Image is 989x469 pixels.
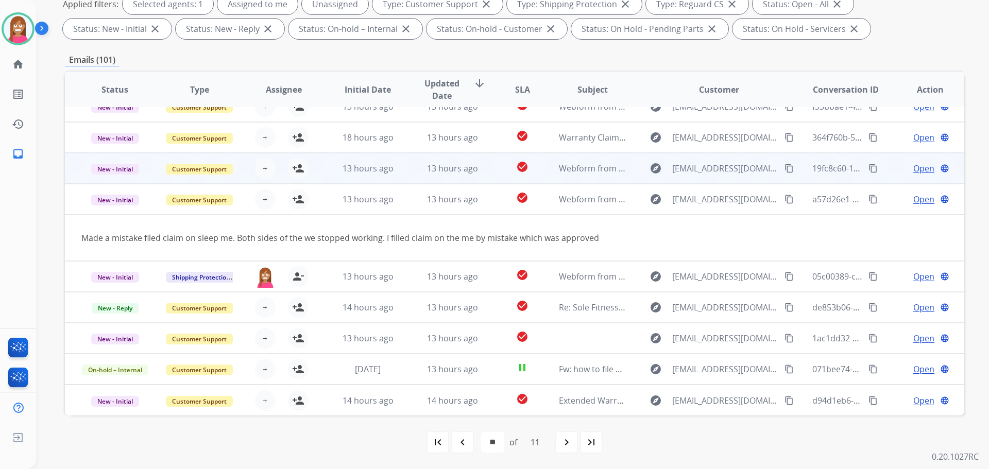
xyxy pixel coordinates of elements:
mat-icon: language [940,272,949,281]
mat-icon: navigate_before [456,436,469,448]
span: Warranty Claim – Couch Damage photos for [PERSON_NAME] [559,132,796,143]
mat-icon: close [149,23,161,35]
span: 14 hours ago [427,395,478,406]
mat-icon: home [12,58,24,71]
mat-icon: inbox [12,148,24,160]
div: Made a mistake filed claim on sleep me. Both sides of the we stopped working. I filled claim on t... [81,232,779,244]
mat-icon: explore [650,332,662,344]
span: Open [913,270,934,283]
button: + [255,359,276,379]
mat-icon: explore [650,363,662,375]
button: + [255,127,276,148]
span: [EMAIL_ADDRESS][DOMAIN_NAME] [672,270,778,283]
span: Customer [699,83,739,96]
mat-icon: close [262,23,274,35]
mat-icon: person_add [292,394,304,407]
span: [EMAIL_ADDRESS][DOMAIN_NAME] [672,193,778,205]
button: + [255,297,276,318]
span: [EMAIL_ADDRESS][DOMAIN_NAME] [672,394,778,407]
mat-icon: content_copy [785,272,794,281]
span: Webform from [EMAIL_ADDRESS][DOMAIN_NAME] on [DATE] [559,194,792,205]
mat-icon: arrow_downward [473,77,486,90]
span: Conversation ID [813,83,879,96]
span: 13 hours ago [427,194,478,205]
button: + [255,158,276,179]
span: New - Reply [92,303,139,314]
span: Customer Support [166,364,233,375]
mat-icon: explore [650,162,662,175]
span: New - Initial [91,334,139,344]
mat-icon: list_alt [12,88,24,100]
span: a57d26e1-9a37-4135-9428-ec099ca9f50f [812,194,966,205]
span: + [263,162,267,175]
span: 13 hours ago [427,163,478,174]
span: Webform from [EMAIL_ADDRESS][DOMAIN_NAME] on [DATE] [559,163,792,174]
span: Open [913,162,934,175]
span: [EMAIL_ADDRESS][DOMAIN_NAME] [672,363,778,375]
span: Open [913,332,934,344]
mat-icon: person_add [292,363,304,375]
span: 13 hours ago [427,132,478,143]
p: Emails (101) [65,54,120,66]
span: 13 hours ago [427,271,478,282]
span: New - Initial [91,272,139,283]
mat-icon: explore [650,394,662,407]
span: 071bee74-c369-411f-b8fb-3d42a774fa16 [812,363,966,375]
div: Status: On-hold - Customer [427,19,567,39]
mat-icon: language [940,396,949,405]
span: 364f760b-5b68-4d3c-91f5-79b913408b9e [812,132,969,143]
span: 13 hours ago [427,333,478,344]
span: 14 hours ago [343,302,394,313]
mat-icon: person_add [292,332,304,344]
span: 1ac1dd32-eb3d-4d5e-b633-5fb41c889d0d [812,333,973,344]
div: of [509,436,517,448]
mat-icon: check_circle [516,130,528,142]
span: [DATE] [355,363,381,375]
mat-icon: content_copy [868,334,878,343]
mat-icon: check_circle [516,269,528,281]
span: Type [190,83,209,96]
mat-icon: close [544,23,557,35]
span: + [263,363,267,375]
span: + [263,394,267,407]
span: Customer Support [166,396,233,407]
span: + [263,332,267,344]
span: 19fc8c60-1dc8-4093-a0a9-0955c6714429 [812,163,967,174]
mat-icon: content_copy [785,164,794,173]
span: 13 hours ago [343,271,394,282]
mat-icon: content_copy [785,364,794,374]
mat-icon: check_circle [516,393,528,405]
div: Status: On-hold – Internal [288,19,422,39]
mat-icon: language [940,133,949,142]
mat-icon: content_copy [868,133,878,142]
span: Customer Support [166,133,233,144]
mat-icon: content_copy [868,164,878,173]
mat-icon: content_copy [785,334,794,343]
span: Initial Date [345,83,391,96]
span: New - Initial [91,164,139,175]
mat-icon: language [940,164,949,173]
mat-icon: first_page [432,436,444,448]
mat-icon: close [848,23,860,35]
mat-icon: explore [650,131,662,144]
mat-icon: person_add [292,162,304,175]
span: 18 hours ago [343,132,394,143]
span: 13 hours ago [343,163,394,174]
mat-icon: last_page [585,436,598,448]
mat-icon: explore [650,270,662,283]
span: Open [913,193,934,205]
div: Status: New - Initial [63,19,172,39]
img: agent-avatar [255,266,276,288]
span: Customer Support [166,195,233,205]
mat-icon: person_add [292,301,304,314]
span: Open [913,131,934,144]
span: SLA [515,83,530,96]
span: 13 hours ago [427,363,478,375]
button: + [255,189,276,210]
mat-icon: language [940,195,949,204]
mat-icon: content_copy [785,303,794,312]
mat-icon: navigate_next [560,436,573,448]
span: 13 hours ago [427,302,478,313]
span: + [263,301,267,314]
span: [EMAIL_ADDRESS][DOMAIN_NAME] [672,301,778,314]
